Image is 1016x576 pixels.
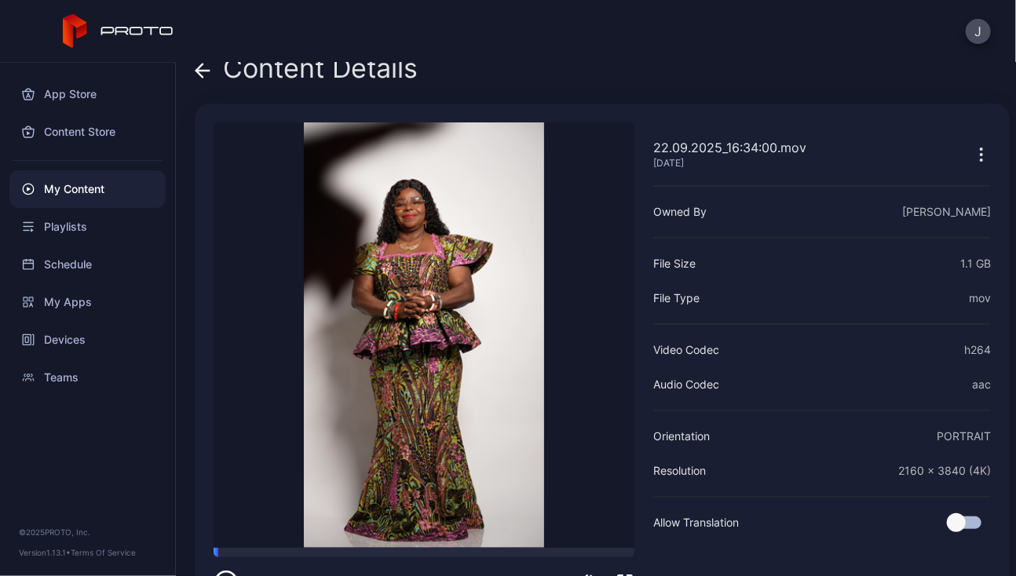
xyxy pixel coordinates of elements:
[653,375,719,394] div: Audio Codec
[9,170,166,208] a: My Content
[9,321,166,359] a: Devices
[653,513,739,532] div: Allow Translation
[214,122,634,548] video: Sorry, your browser doesn‘t support embedded videos
[19,548,71,557] span: Version 1.13.1 •
[195,53,418,91] div: Content Details
[653,254,696,273] div: File Size
[964,341,991,359] div: h264
[9,113,166,151] a: Content Store
[653,427,710,446] div: Orientation
[969,289,991,308] div: mov
[9,246,166,283] a: Schedule
[898,461,991,480] div: 2160 x 3840 (4K)
[9,283,166,321] a: My Apps
[653,341,719,359] div: Video Codec
[71,548,136,557] a: Terms Of Service
[653,138,806,157] div: 22.09.2025_16:34:00.mov
[960,254,991,273] div: 1.1 GB
[653,461,706,480] div: Resolution
[966,19,991,44] button: J
[653,157,806,170] div: [DATE]
[19,526,156,538] div: © 2025 PROTO, Inc.
[9,359,166,396] a: Teams
[9,75,166,113] a: App Store
[972,375,991,394] div: aac
[653,289,700,308] div: File Type
[902,202,991,221] div: [PERSON_NAME]
[937,427,991,446] div: PORTRAIT
[653,202,707,221] div: Owned By
[9,208,166,246] a: Playlists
